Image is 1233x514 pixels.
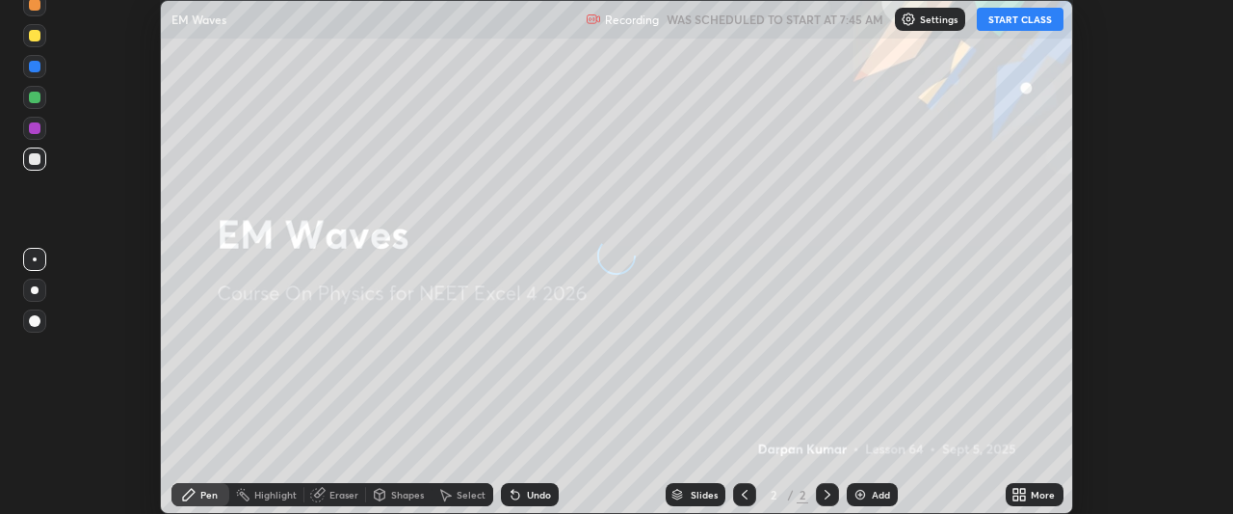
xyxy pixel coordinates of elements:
img: class-settings-icons [901,12,916,27]
button: START CLASS [977,8,1063,31]
p: EM Waves [171,12,226,27]
div: Slides [691,490,718,500]
div: Pen [200,490,218,500]
img: add-slide-button [853,487,868,502]
div: 2 [764,489,783,500]
p: Recording [605,13,659,27]
div: Select [457,490,485,500]
div: Undo [527,490,551,500]
div: More [1031,490,1055,500]
div: Highlight [254,490,297,500]
div: / [787,489,793,500]
div: Shapes [391,490,424,500]
img: recording.375f2c34.svg [586,12,601,27]
div: 2 [797,486,808,503]
p: Settings [920,14,958,24]
div: Add [872,490,890,500]
div: Eraser [329,490,358,500]
h5: WAS SCHEDULED TO START AT 7:45 AM [667,11,883,28]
